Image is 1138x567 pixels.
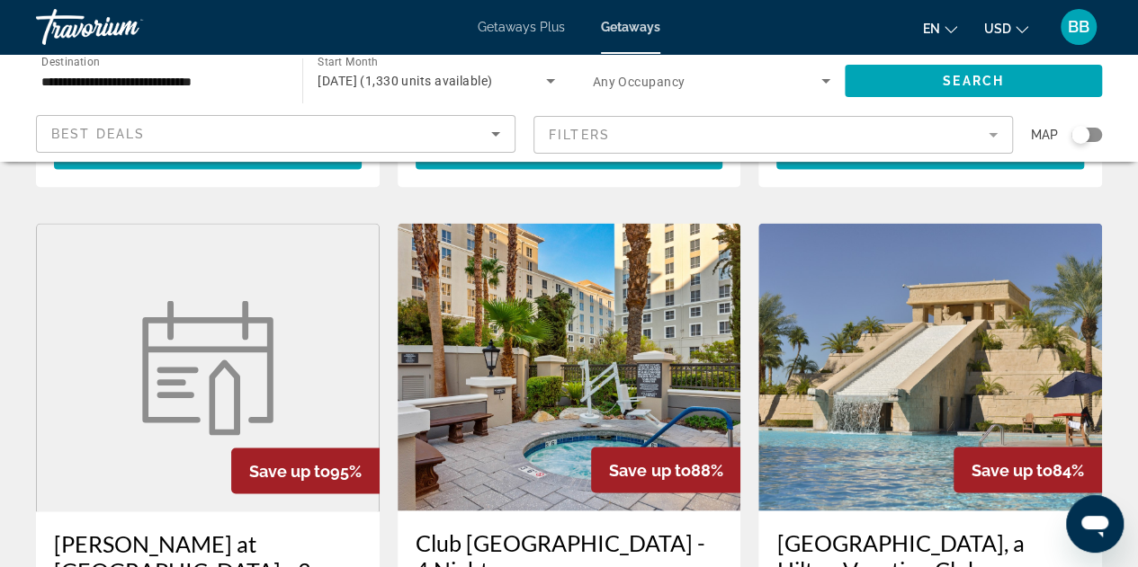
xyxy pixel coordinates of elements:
[943,74,1004,88] span: Search
[1031,122,1058,147] span: Map
[954,447,1102,492] div: 84%
[923,22,940,36] span: en
[984,22,1011,36] span: USD
[1055,8,1102,46] button: User Menu
[249,461,330,480] span: Save up to
[54,137,362,169] button: View Resort(8 units)
[416,137,723,169] button: View Resort(24 units)
[972,460,1053,479] span: Save up to
[318,74,492,88] span: [DATE] (1,330 units available)
[593,75,685,89] span: Any Occupancy
[1068,18,1089,36] span: BB
[231,447,380,493] div: 95%
[36,4,216,50] a: Travorium
[318,56,378,68] span: Start Month
[776,137,1084,169] button: View Resort(34 units)
[1066,495,1124,553] iframe: Button to launch messaging window
[51,123,500,145] mat-select: Sort by
[609,460,690,479] span: Save up to
[923,15,957,41] button: Change language
[984,15,1028,41] button: Change currency
[758,223,1102,510] img: DN84O01X.jpg
[398,223,741,510] img: 6052O01X.jpg
[478,20,565,34] a: Getaways Plus
[845,65,1102,97] button: Search
[591,447,740,492] div: 88%
[601,20,660,34] a: Getaways
[131,300,284,435] img: week.svg
[51,127,145,141] span: Best Deals
[533,115,1013,155] button: Filter
[41,55,100,67] span: Destination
